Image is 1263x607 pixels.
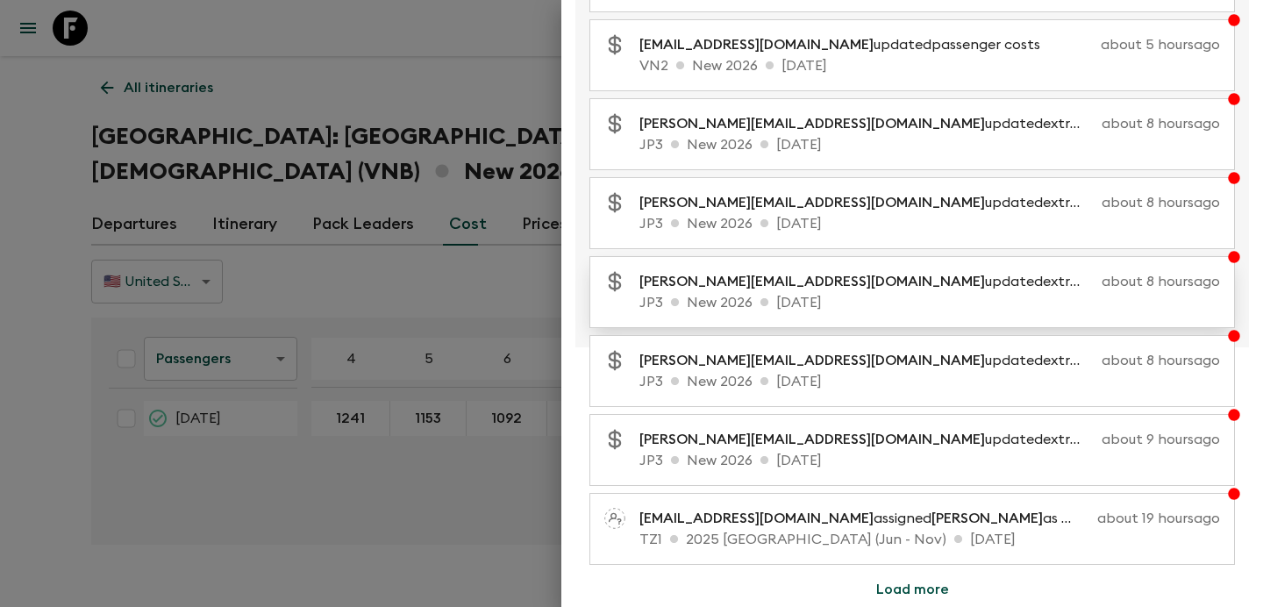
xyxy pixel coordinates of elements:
p: updated extras costs [639,350,1095,371]
p: JP3 New 2026 [DATE] [639,134,1220,155]
span: [PERSON_NAME][EMAIL_ADDRESS][DOMAIN_NAME] [639,275,985,289]
p: JP3 New 2026 [DATE] [639,450,1220,471]
p: VN2 New 2026 [DATE] [639,55,1220,76]
p: updated extras costs [639,192,1095,213]
p: JP3 New 2026 [DATE] [639,371,1220,392]
span: [EMAIL_ADDRESS][DOMAIN_NAME] [639,511,874,525]
span: [EMAIL_ADDRESS][DOMAIN_NAME] [639,38,874,52]
span: [PERSON_NAME][EMAIL_ADDRESS][DOMAIN_NAME] [639,353,985,368]
p: JP3 New 2026 [DATE] [639,213,1220,234]
p: updated passenger costs [639,34,1054,55]
p: updated extras costs [639,271,1095,292]
p: about 9 hours ago [1102,429,1220,450]
span: [PERSON_NAME] [931,511,1043,525]
p: updated extras costs [639,429,1095,450]
p: about 8 hours ago [1102,350,1220,371]
span: [PERSON_NAME][EMAIL_ADDRESS][DOMAIN_NAME] [639,432,985,446]
p: about 8 hours ago [1102,192,1220,213]
p: about 19 hours ago [1097,508,1220,529]
span: [PERSON_NAME][EMAIL_ADDRESS][DOMAIN_NAME] [639,196,985,210]
p: about 5 hours ago [1061,34,1220,55]
p: assigned as a pack leader [639,508,1090,529]
button: Load more [855,572,970,607]
p: JP3 New 2026 [DATE] [639,292,1220,313]
p: about 8 hours ago [1102,113,1220,134]
p: TZ1 2025 [GEOGRAPHIC_DATA] (Jun - Nov) [DATE] [639,529,1220,550]
p: about 8 hours ago [1102,271,1220,292]
span: [PERSON_NAME][EMAIL_ADDRESS][DOMAIN_NAME] [639,117,985,131]
p: updated extras costs [639,113,1095,134]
